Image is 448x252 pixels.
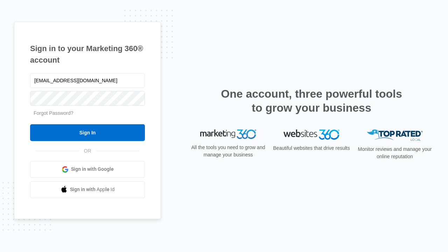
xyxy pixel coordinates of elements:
[367,129,423,141] img: Top Rated Local
[30,181,145,198] a: Sign in with Apple Id
[189,144,267,159] p: All the tools you need to grow and manage your business
[283,129,339,140] img: Websites 360
[70,186,115,193] span: Sign in with Apple Id
[356,146,434,160] p: Monitor reviews and manage your online reputation
[272,145,351,152] p: Beautiful websites that drive results
[30,161,145,178] a: Sign in with Google
[219,87,404,115] h2: One account, three powerful tools to grow your business
[34,110,73,116] a: Forgot Password?
[79,147,96,155] span: OR
[30,43,145,66] h1: Sign in to your Marketing 360® account
[30,124,145,141] input: Sign In
[30,73,145,88] input: Email
[71,166,114,173] span: Sign in with Google
[200,129,256,139] img: Marketing 360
